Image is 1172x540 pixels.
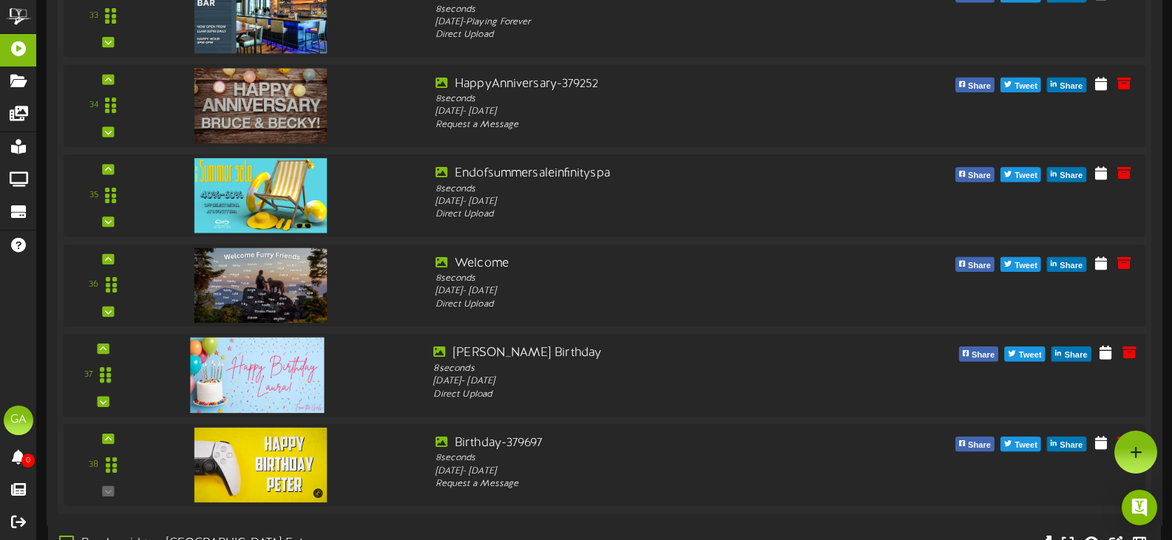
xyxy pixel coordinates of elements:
[433,375,866,389] div: [DATE] - [DATE]
[1047,437,1086,451] button: Share
[194,428,327,502] img: 9d207f51-9b26-46a4-8b04-408ed5a13d1d.jpg
[436,285,864,298] div: [DATE] - [DATE]
[89,459,98,471] div: 38
[436,106,864,118] div: [DATE] - [DATE]
[4,406,33,435] div: GA
[1016,347,1045,363] span: Tweet
[1122,490,1157,525] div: Open Intercom Messenger
[1057,78,1085,95] span: Share
[965,437,994,454] span: Share
[955,437,995,451] button: Share
[1005,346,1046,361] button: Tweet
[436,298,864,310] div: Direct Upload
[1057,168,1085,184] span: Share
[89,99,98,112] div: 34
[21,454,35,468] span: 0
[436,435,864,452] div: Birthday-379697
[958,346,998,361] button: Share
[194,68,327,143] img: a4730efa-1832-48a5-b119-edd42a37b3fb.jpg
[89,278,98,291] div: 36
[955,78,995,92] button: Share
[965,78,994,95] span: Share
[190,338,325,413] img: c9dc93d1-a157-44f6-911a-78fe36e1cead.jpg
[1047,167,1086,182] button: Share
[955,257,995,272] button: Share
[436,118,864,131] div: Request a Message
[436,478,864,491] div: Request a Message
[1047,257,1086,272] button: Share
[1000,437,1041,451] button: Tweet
[1057,437,1085,454] span: Share
[436,256,864,273] div: Welcome
[1000,257,1041,272] button: Tweet
[436,3,864,16] div: 8 seconds
[436,196,864,208] div: [DATE] - [DATE]
[1012,78,1040,95] span: Tweet
[1012,258,1040,274] span: Tweet
[436,93,864,106] div: 8 seconds
[1000,167,1041,182] button: Tweet
[433,388,866,401] div: Direct Upload
[1000,78,1041,92] button: Tweet
[436,16,864,28] div: [DATE] - Playing Forever
[89,10,98,22] div: 33
[969,347,997,363] span: Share
[436,29,864,41] div: Direct Upload
[965,168,994,184] span: Share
[84,369,93,382] div: 37
[89,189,98,202] div: 35
[436,273,864,285] div: 8 seconds
[436,165,864,182] div: Endofsummersaleinfinityspa
[1051,346,1091,361] button: Share
[436,452,864,465] div: 8 seconds
[965,258,994,274] span: Share
[955,167,995,182] button: Share
[436,465,864,477] div: [DATE] - [DATE]
[1057,258,1085,274] span: Share
[436,208,864,221] div: Direct Upload
[1047,78,1086,92] button: Share
[1061,347,1090,363] span: Share
[436,182,864,195] div: 8 seconds
[436,75,864,92] div: HappyAnniversary-379252
[1012,168,1040,184] span: Tweet
[194,158,327,233] img: f779b28d-c3d5-4c8b-878d-edd8c917016a.jpg
[433,362,866,375] div: 8 seconds
[433,345,866,362] div: [PERSON_NAME] Birthday
[194,247,327,322] img: 7958f6b7-253d-45c3-b2ee-878a24660d69.jpg
[1012,437,1040,454] span: Tweet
